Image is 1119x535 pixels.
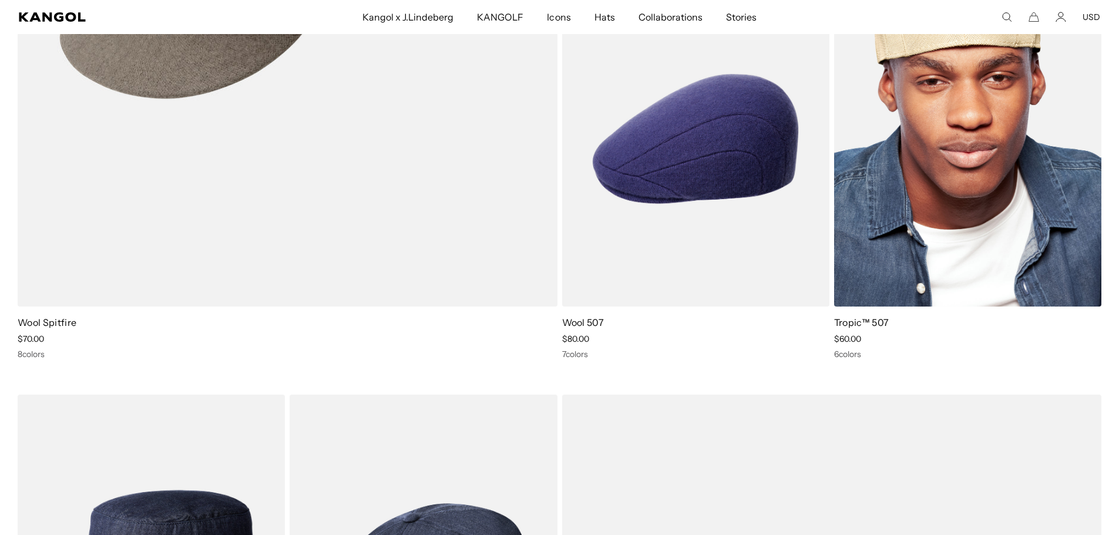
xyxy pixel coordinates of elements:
div: 7 colors [562,349,829,359]
a: Wool 507 [562,317,604,328]
span: $60.00 [834,334,861,344]
button: Cart [1029,12,1039,22]
div: 6 colors [834,349,1101,359]
span: $70.00 [18,334,44,344]
div: 8 colors [18,349,557,359]
summary: Search here [1002,12,1012,22]
a: Tropic™ 507 [834,317,889,328]
button: USD [1083,12,1100,22]
a: Kangol [19,12,240,22]
a: Account [1056,12,1066,22]
a: Wool Spitfire [18,317,76,328]
span: $80.00 [562,334,589,344]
